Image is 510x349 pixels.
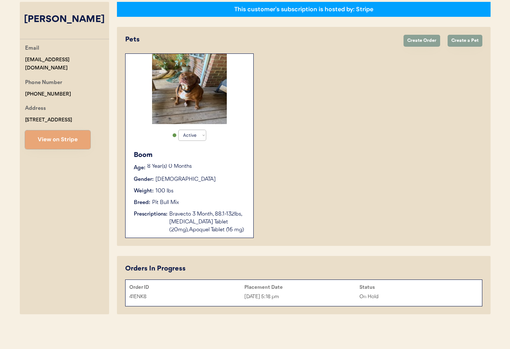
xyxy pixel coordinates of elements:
[152,54,227,124] img: IMG_6125.jpeg
[134,199,150,207] div: Breed:
[129,293,244,301] div: 41ENK8
[25,44,39,53] div: Email
[404,35,440,47] button: Create Order
[125,35,396,45] div: Pets
[134,210,167,218] div: Prescriptions:
[134,150,246,160] div: Boom
[25,130,90,149] button: View on Stripe
[25,104,46,114] div: Address
[169,210,246,234] div: Bravecto 3 Month, 88.1-132lbs, [MEDICAL_DATA] Tablet (20mg), Apoquel Tablet (16 mg)
[25,116,72,124] div: [STREET_ADDRESS]
[25,78,62,88] div: Phone Number
[155,176,216,183] div: [DEMOGRAPHIC_DATA]
[25,90,71,99] div: [PHONE_NUMBER]
[234,5,373,13] div: This customer's subscription is hosted by: Stripe
[152,199,179,207] div: Pit Bull Mix
[125,264,186,274] div: Orders In Progress
[134,176,154,183] div: Gender:
[20,13,109,27] div: [PERSON_NAME]
[134,187,154,195] div: Weight:
[147,164,246,169] p: 8 Year(s) 0 Months
[155,187,173,195] div: 100 lbs
[448,35,482,47] button: Create a Pet
[134,164,145,172] div: Age:
[359,284,475,290] div: Status
[359,293,475,301] div: On Hold
[244,293,359,301] div: [DATE] 5:18 pm
[244,284,359,290] div: Placement Date
[129,284,244,290] div: Order ID
[25,56,109,73] div: [EMAIL_ADDRESS][DOMAIN_NAME]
